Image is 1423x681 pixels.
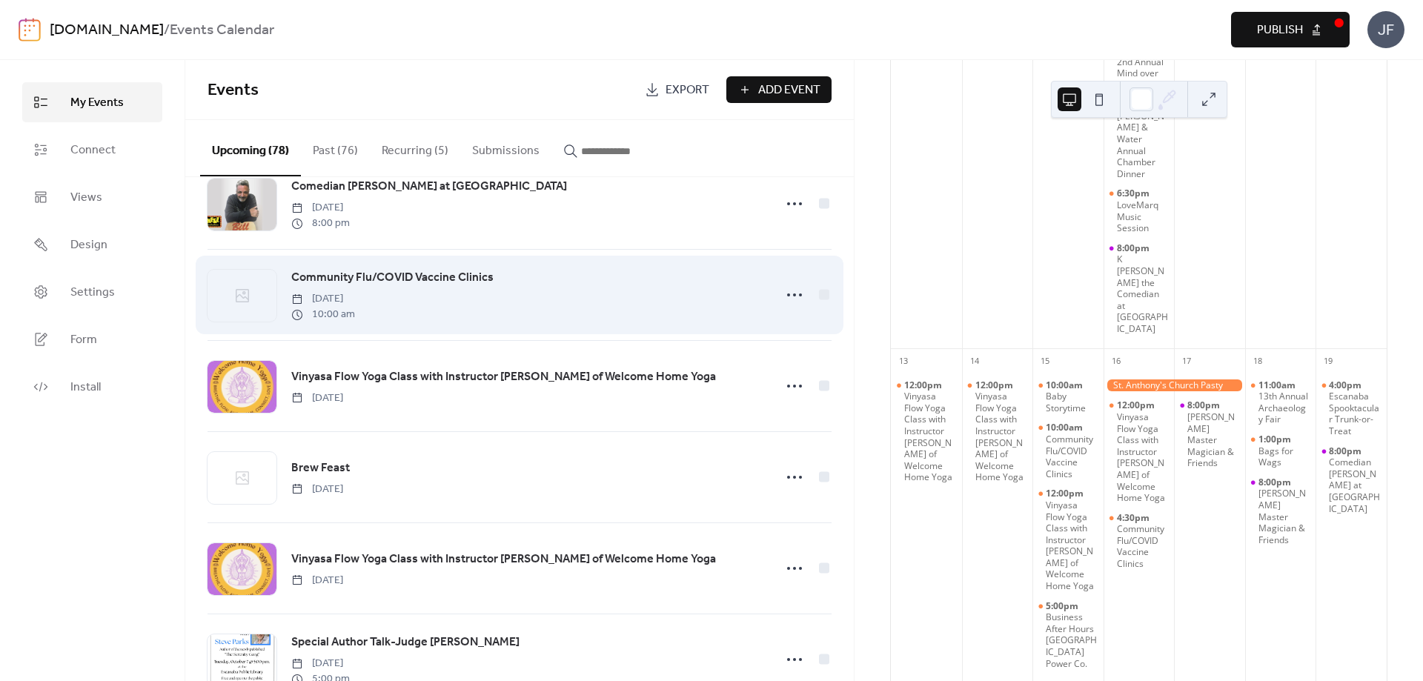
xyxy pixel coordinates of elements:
[291,634,520,651] span: Special Author Talk-Judge [PERSON_NAME]
[1329,391,1381,436] div: Escanaba Spooktacular Trunk-or-Treat
[460,120,551,175] button: Submissions
[1258,445,1310,468] div: Bags for Wags
[1257,21,1303,39] span: Publish
[1367,11,1404,48] div: JF
[291,268,494,288] a: Community Flu/COVID Vaccine Clinics
[1104,187,1175,233] div: LoveMarq Music Session
[1117,187,1152,199] span: 6:30pm
[1117,199,1169,234] div: LoveMarq Music Session
[975,391,1027,483] div: Vinyasa Flow Yoga Class with Instructor [PERSON_NAME] of Welcome Home Yoga
[1046,611,1098,669] div: Business After Hours [GEOGRAPHIC_DATA] Power Co.
[1178,353,1195,370] div: 17
[22,130,162,170] a: Connect
[22,319,162,359] a: Form
[70,331,97,349] span: Form
[895,353,912,370] div: 13
[1245,433,1316,468] div: Bags for Wags
[291,177,567,196] a: Comedian [PERSON_NAME] at [GEOGRAPHIC_DATA]
[1320,353,1336,370] div: 19
[22,177,162,217] a: Views
[1187,411,1239,469] div: [PERSON_NAME] Master Magician & Friends
[1258,379,1298,391] span: 11:00am
[966,353,983,370] div: 14
[1046,379,1085,391] span: 10:00am
[291,178,567,196] span: Comedian [PERSON_NAME] at [GEOGRAPHIC_DATA]
[22,272,162,312] a: Settings
[22,225,162,265] a: Design
[1117,242,1152,254] span: 8:00pm
[291,633,520,652] a: Special Author Talk-Judge [PERSON_NAME]
[70,284,115,302] span: Settings
[1117,411,1169,504] div: Vinyasa Flow Yoga Class with Instructor [PERSON_NAME] of Welcome Home Yoga
[200,120,301,176] button: Upcoming (78)
[1258,391,1310,425] div: 13th Annual Archaeology Fair
[1046,600,1081,612] span: 5:00pm
[291,482,343,497] span: [DATE]
[1104,44,1175,90] div: 2nd Annual Mind over Miles 5K
[291,269,494,287] span: Community Flu/COVID Vaccine Clinics
[1104,379,1245,392] div: St. Anthony's Church Pasty Sale
[22,367,162,407] a: Install
[1108,353,1124,370] div: 16
[291,368,716,386] span: Vinyasa Flow Yoga Class with Instructor [PERSON_NAME] of Welcome Home Yoga
[291,550,716,569] a: Vinyasa Flow Yoga Class with Instructor [PERSON_NAME] of Welcome Home Yoga
[1046,488,1086,499] span: 12:00pm
[962,379,1033,483] div: Vinyasa Flow Yoga Class with Instructor Sara Wheeler of Welcome Home Yoga
[666,82,709,99] span: Export
[904,391,956,483] div: Vinyasa Flow Yoga Class with Instructor [PERSON_NAME] of Welcome Home Yoga
[50,16,164,44] a: [DOMAIN_NAME]
[1245,379,1316,425] div: 13th Annual Archaeology Fair
[1046,499,1098,592] div: Vinyasa Flow Yoga Class with Instructor [PERSON_NAME] of Welcome Home Yoga
[291,459,350,477] span: Brew Feast
[70,236,107,254] span: Design
[1032,488,1104,591] div: Vinyasa Flow Yoga Class with Instructor Sara Wheeler of Welcome Home Yoga
[19,18,41,41] img: logo
[291,459,350,478] a: Brew Feast
[1117,56,1169,91] div: 2nd Annual Mind over Miles 5K
[70,189,102,207] span: Views
[291,391,343,406] span: [DATE]
[291,291,355,307] span: [DATE]
[170,16,274,44] b: Events Calendar
[1046,433,1098,479] div: Community Flu/COVID Vaccine Clinics
[904,379,944,391] span: 12:00pm
[891,379,962,483] div: Vinyasa Flow Yoga Class with Instructor Sara Wheeler of Welcome Home Yoga
[1117,523,1169,569] div: Community Flu/COVID Vaccine Clinics
[1117,253,1169,334] div: K [PERSON_NAME] the Comedian at [GEOGRAPHIC_DATA]
[291,656,350,671] span: [DATE]
[1104,512,1175,570] div: Community Flu/COVID Vaccine Clinics
[291,216,350,231] span: 8:00 pm
[1187,399,1222,411] span: 8:00pm
[975,379,1015,391] span: 12:00pm
[208,74,259,107] span: Events
[1258,488,1310,545] div: [PERSON_NAME] Master Magician & Friends
[1174,399,1245,469] div: Lance Burton Master Magician & Friends
[291,573,343,588] span: [DATE]
[1329,379,1364,391] span: 4:00pm
[291,200,350,216] span: [DATE]
[1046,422,1085,433] span: 10:00am
[164,16,170,44] b: /
[291,368,716,387] a: Vinyasa Flow Yoga Class with Instructor [PERSON_NAME] of Welcome Home Yoga
[70,142,116,159] span: Connect
[1104,242,1175,335] div: K Jay the Comedian at Island Resort and Casino Club 41
[1258,476,1293,488] span: 8:00pm
[370,120,460,175] button: Recurring (5)
[22,82,162,122] a: My Events
[726,76,832,103] a: Add Event
[1046,391,1098,413] div: Baby Storytime
[301,120,370,175] button: Past (76)
[1117,399,1157,411] span: 12:00pm
[1258,433,1293,445] span: 1:00pm
[1117,512,1152,524] span: 4:30pm
[1245,476,1316,546] div: Lance Burton Master Magician & Friends
[758,82,820,99] span: Add Event
[1037,353,1053,370] div: 15
[70,379,101,396] span: Install
[1117,110,1169,180] div: [PERSON_NAME] & Water Annual Chamber Dinner
[70,94,124,112] span: My Events
[1316,379,1387,437] div: Escanaba Spooktacular Trunk-or-Treat
[1329,456,1381,514] div: Comedian [PERSON_NAME] at [GEOGRAPHIC_DATA]
[1032,600,1104,670] div: Business After Hours Upper Peninsula Power Co.
[1316,445,1387,515] div: Comedian Kevin Cahak at Island Resort and Casino Club 41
